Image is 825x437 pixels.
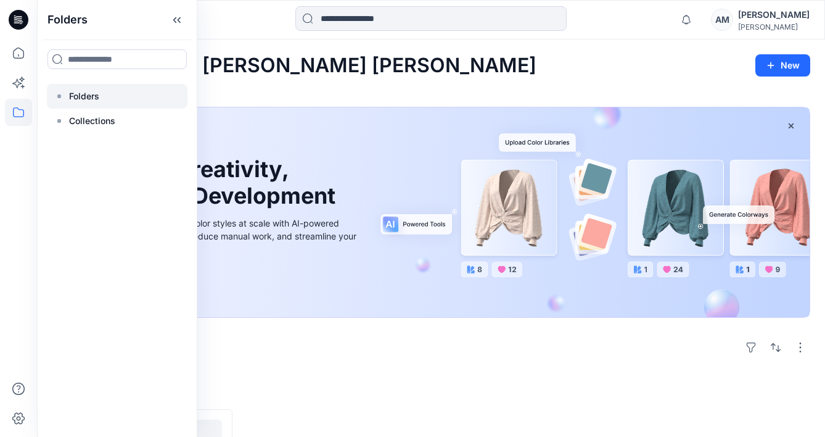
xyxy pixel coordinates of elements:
[69,89,99,104] p: Folders
[82,156,341,209] h1: Unleash Creativity, Speed Up Development
[738,22,810,31] div: [PERSON_NAME]
[82,270,359,295] a: Discover more
[82,217,359,256] div: Explore ideas faster and recolor styles at scale with AI-powered tools that boost creativity, red...
[711,9,733,31] div: AM
[69,114,115,128] p: Collections
[52,54,536,77] h2: Welcome back, [PERSON_NAME] [PERSON_NAME]
[755,54,810,77] button: New
[52,382,810,397] h4: Styles
[738,7,810,22] div: [PERSON_NAME]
